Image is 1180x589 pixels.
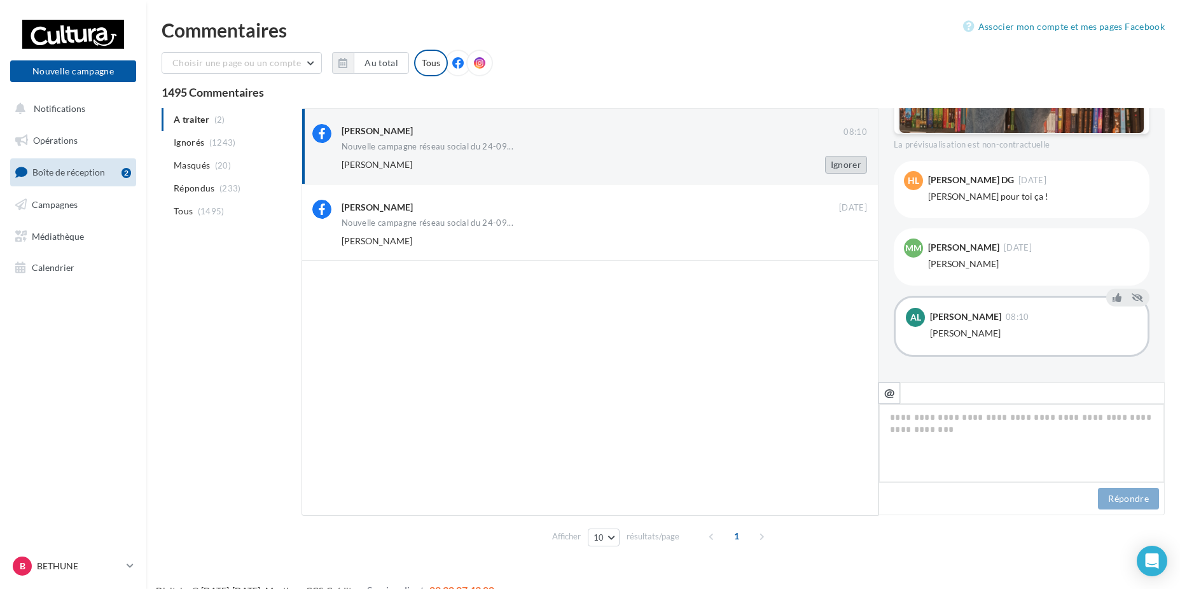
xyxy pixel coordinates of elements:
div: [PERSON_NAME] [930,312,1001,321]
span: (233) [219,183,241,193]
span: (1495) [198,206,225,216]
span: (20) [215,160,231,170]
span: MM [905,242,922,254]
a: Opérations [8,127,139,154]
div: [PERSON_NAME] DG [928,176,1014,184]
span: 08:10 [843,127,867,138]
span: B [20,560,25,572]
span: Médiathèque [32,230,84,241]
div: La prévisualisation est non-contractuelle [894,134,1149,151]
div: 2 [121,168,131,178]
span: Tous [174,205,193,218]
span: (1243) [209,137,236,148]
span: Campagnes [32,199,78,210]
div: [PERSON_NAME] pour toi ça ! [928,190,1139,203]
button: Ignorer [825,156,867,174]
button: 10 [588,529,620,546]
button: Choisir une page ou un compte [162,52,322,74]
span: Ignorés [174,136,204,149]
span: Calendrier [32,262,74,273]
p: BETHUNE [37,560,121,572]
div: Commentaires [162,20,1165,39]
span: [PERSON_NAME] [342,235,412,246]
span: Opérations [33,135,78,146]
a: Campagnes [8,191,139,218]
button: Au total [354,52,409,74]
span: [DATE] [839,202,867,214]
button: Répondre [1098,488,1159,509]
div: 1495 Commentaires [162,87,1165,98]
div: [PERSON_NAME] [342,201,413,214]
div: [PERSON_NAME] [930,327,1137,340]
button: Nouvelle campagne [10,60,136,82]
span: Choisir une page ou un compte [172,57,301,68]
a: Boîte de réception2 [8,158,139,186]
span: 1 [726,526,747,546]
a: Calendrier [8,254,139,281]
div: [PERSON_NAME] [342,125,413,137]
span: Nouvelle campagne réseau social du 24-09... [342,142,513,151]
span: Afficher [552,530,581,543]
i: @ [884,387,895,398]
a: Médiathèque [8,223,139,250]
span: [PERSON_NAME] [342,159,412,170]
button: Notifications [8,95,134,122]
span: 10 [593,532,604,543]
div: Tous [414,50,448,76]
span: Masqués [174,159,210,172]
div: Open Intercom Messenger [1137,546,1167,576]
button: @ [878,382,900,404]
span: [DATE] [1004,244,1032,252]
a: Associer mon compte et mes pages Facebook [963,19,1165,34]
button: Au total [332,52,409,74]
span: Hl [908,174,919,187]
span: Boîte de réception [32,167,105,177]
span: résultats/page [627,530,679,543]
div: [PERSON_NAME] [928,243,999,252]
span: 08:10 [1006,313,1029,321]
a: B BETHUNE [10,554,136,578]
span: Répondus [174,182,215,195]
span: Al [910,311,921,324]
span: Notifications [34,103,85,114]
div: [PERSON_NAME] [928,258,1139,270]
span: Nouvelle campagne réseau social du 24-09... [342,219,513,227]
span: [DATE] [1018,176,1046,184]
